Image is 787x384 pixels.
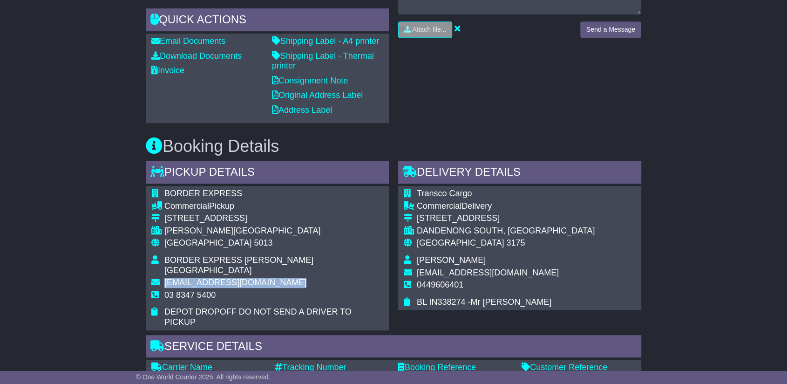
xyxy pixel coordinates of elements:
[417,189,472,198] span: Transco Cargo
[164,307,352,327] span: DEPOT DROPOFF DO NOT SEND A DRIVER TO PICKUP
[417,201,595,212] div: Delivery
[151,363,265,373] div: Carrier Name
[522,363,636,373] div: Customer Reference
[398,161,641,186] div: Delivery Details
[506,238,525,247] span: 3175
[146,335,641,360] div: Service Details
[164,255,313,275] span: BORDER EXPRESS [PERSON_NAME][GEOGRAPHIC_DATA]
[272,90,363,100] a: Original Address Label
[417,268,559,277] span: [EMAIL_ADDRESS][DOMAIN_NAME]
[417,201,461,211] span: Commercial
[164,201,209,211] span: Commercial
[151,66,184,75] a: Invoice
[275,363,389,373] div: Tracking Number
[164,213,383,224] div: [STREET_ADDRESS]
[417,280,463,289] span: 0449606401
[164,290,216,300] span: 03 8347 5400
[164,226,383,236] div: [PERSON_NAME][GEOGRAPHIC_DATA]
[272,51,374,71] a: Shipping Label - Thermal printer
[151,51,242,61] a: Download Documents
[164,238,251,247] span: [GEOGRAPHIC_DATA]
[136,373,271,381] span: © One World Courier 2025. All rights reserved.
[146,8,389,34] div: Quick Actions
[417,255,486,265] span: [PERSON_NAME]
[272,76,348,85] a: Consignment Note
[580,21,641,38] button: Send a Message
[398,363,512,373] div: Booking Reference
[146,137,641,156] h3: Booking Details
[272,36,379,46] a: Shipping Label - A4 printer
[417,238,504,247] span: [GEOGRAPHIC_DATA]
[151,36,225,46] a: Email Documents
[164,189,242,198] span: BORDER EXPRESS
[272,105,332,115] a: Address Label
[164,278,306,287] span: [EMAIL_ADDRESS][DOMAIN_NAME]
[146,161,389,186] div: Pickup Details
[417,213,595,224] div: [STREET_ADDRESS]
[417,297,551,307] span: BL IN338274 -Mr [PERSON_NAME]
[417,226,595,236] div: DANDENONG SOUTH, [GEOGRAPHIC_DATA]
[254,238,272,247] span: 5013
[164,201,383,212] div: Pickup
